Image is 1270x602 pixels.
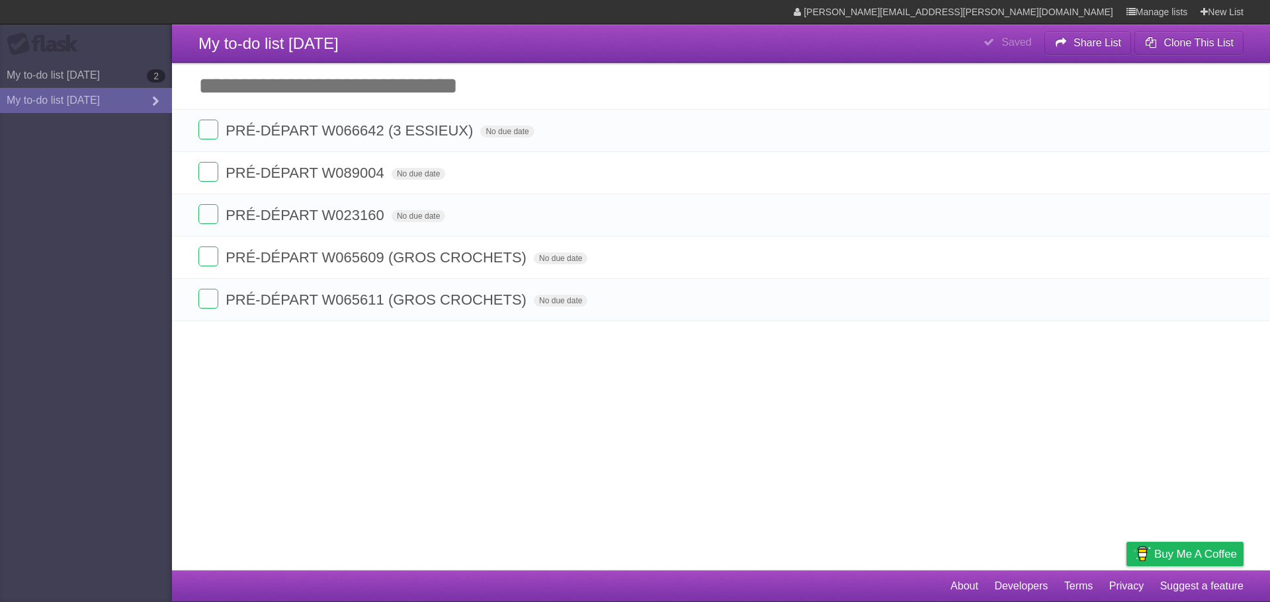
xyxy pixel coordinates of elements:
[226,291,530,308] span: PRÉ-DÉPART W065611 (GROS CROCHETS)
[198,34,339,52] span: My to-do list [DATE]
[1001,36,1031,48] b: Saved
[1133,543,1151,565] img: Buy me a coffee
[198,120,218,139] label: Done
[1044,31,1132,55] button: Share List
[226,165,388,181] span: PRÉ-DÉPART W089004
[1160,574,1244,599] a: Suggest a feature
[1064,574,1093,599] a: Terms
[1134,31,1244,55] button: Clone This List
[951,574,978,599] a: About
[392,168,445,180] span: No due date
[534,295,587,307] span: No due date
[7,32,86,56] div: Flask
[226,207,388,223] span: PRÉ-DÉPART W023160
[1164,37,1234,48] b: Clone This List
[198,204,218,224] label: Done
[226,249,530,266] span: PRÉ-DÉPART W065609 (GROS CROCHETS)
[198,162,218,182] label: Done
[480,126,534,137] span: No due date
[1126,542,1244,566] a: Buy me a coffee
[226,122,476,139] span: PRÉ-DÉPART W066642 (3 ESSIEUX)
[198,246,218,266] label: Done
[1154,543,1237,566] span: Buy me a coffee
[392,210,445,222] span: No due date
[994,574,1048,599] a: Developers
[534,252,587,264] span: No due date
[147,69,165,83] b: 2
[1074,37,1121,48] b: Share List
[1109,574,1144,599] a: Privacy
[198,289,218,309] label: Done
